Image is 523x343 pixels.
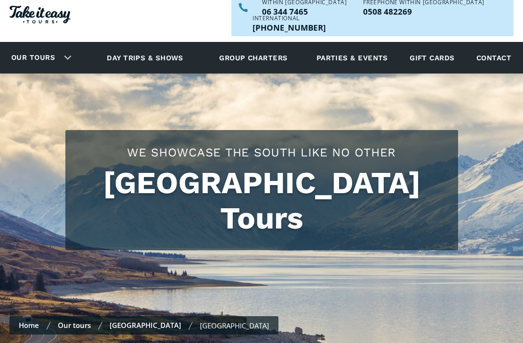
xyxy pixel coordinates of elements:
p: [PHONE_NUMBER] [253,24,326,32]
a: Group charters [207,45,299,71]
a: Contact [472,45,516,71]
a: Home [19,320,39,330]
div: [GEOGRAPHIC_DATA] [200,321,269,330]
a: Day trips & shows [95,45,195,71]
a: Homepage [9,1,71,31]
p: 0508 482269 [363,8,484,16]
nav: breadcrumbs [9,316,278,335]
a: Our tours [4,47,62,69]
a: Our tours [58,320,91,330]
a: [GEOGRAPHIC_DATA] [110,320,181,330]
p: 06 344 7465 [262,8,347,16]
img: Take it easy Tours logo [9,6,71,24]
h1: [GEOGRAPHIC_DATA] Tours [75,165,449,236]
a: Call us outside of NZ on +6463447465 [253,24,326,32]
div: International [253,16,326,21]
a: Call us freephone within NZ on 0508482269 [363,8,484,16]
a: Parties & events [312,45,393,71]
a: Call us within NZ on 063447465 [262,8,347,16]
a: Gift cards [405,45,460,71]
h2: We showcase the south like no other [75,144,449,161]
